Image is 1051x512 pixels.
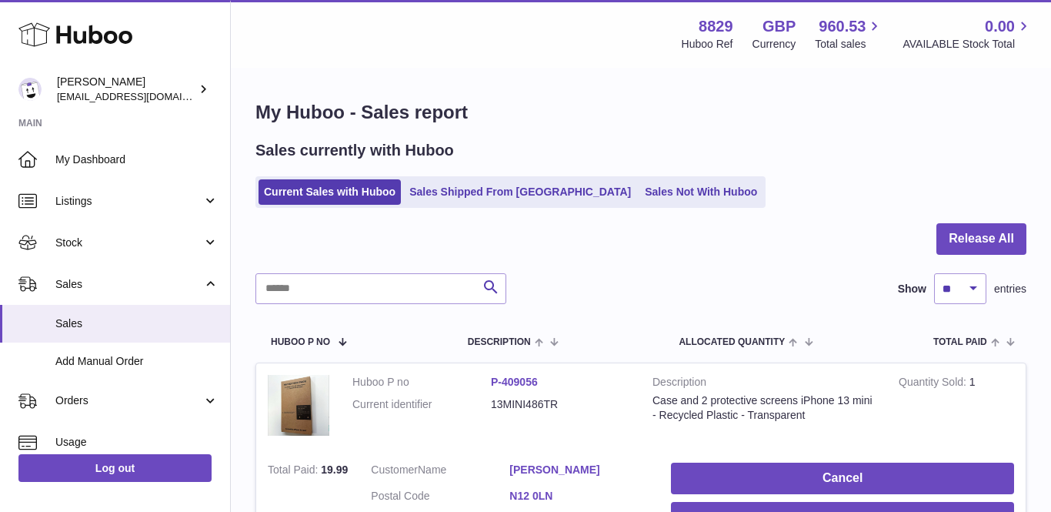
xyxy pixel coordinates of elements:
[255,140,454,161] h2: Sales currently with Huboo
[57,75,195,104] div: [PERSON_NAME]
[903,16,1033,52] a: 0.00 AVAILABLE Stock Total
[268,463,321,480] strong: Total Paid
[752,37,796,52] div: Currency
[682,37,733,52] div: Huboo Ref
[815,37,883,52] span: Total sales
[985,16,1015,37] span: 0.00
[55,435,219,450] span: Usage
[55,354,219,369] span: Add Manual Order
[404,179,636,205] a: Sales Shipped From [GEOGRAPHIC_DATA]
[933,337,987,347] span: Total paid
[468,337,531,347] span: Description
[55,277,202,292] span: Sales
[55,194,202,209] span: Listings
[903,37,1033,52] span: AVAILABLE Stock Total
[259,179,401,205] a: Current Sales with Huboo
[762,16,796,37] strong: GBP
[509,489,648,504] a: N12 0LN
[55,236,202,250] span: Stock
[55,393,202,408] span: Orders
[18,78,42,101] img: commandes@kpmatech.com
[887,363,1026,451] td: 1
[491,376,538,388] a: P-409056
[819,16,866,37] span: 960.53
[18,454,212,482] a: Log out
[371,489,509,507] dt: Postal Code
[321,463,348,476] span: 19.99
[898,282,926,296] label: Show
[936,223,1026,255] button: Release All
[371,463,509,481] dt: Name
[994,282,1026,296] span: entries
[639,179,762,205] a: Sales Not With Huboo
[352,397,491,412] dt: Current identifier
[271,337,330,347] span: Huboo P no
[679,337,785,347] span: ALLOCATED Quantity
[671,463,1014,494] button: Cancel
[652,393,876,423] div: Case and 2 protective screens iPhone 13 mini - Recycled Plastic - Transparent
[371,463,418,476] span: Customer
[57,90,226,102] span: [EMAIL_ADDRESS][DOMAIN_NAME]
[509,463,648,477] a: [PERSON_NAME]
[652,375,876,393] strong: Description
[55,316,219,331] span: Sales
[268,375,329,437] img: 88291680273472.png
[899,376,969,392] strong: Quantity Sold
[491,397,629,412] dd: 13MINI486TR
[55,152,219,167] span: My Dashboard
[255,100,1026,125] h1: My Huboo - Sales report
[815,16,883,52] a: 960.53 Total sales
[699,16,733,37] strong: 8829
[352,375,491,390] dt: Huboo P no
